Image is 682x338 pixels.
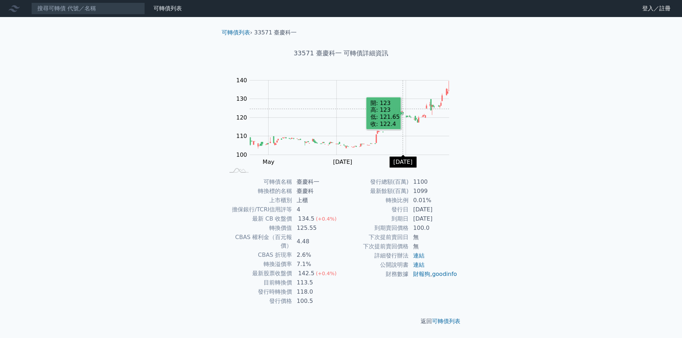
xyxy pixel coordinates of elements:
g: Chart [233,77,460,165]
td: CBAS 權利金（百元報價） [224,233,292,250]
td: 7.1% [292,260,341,269]
td: 無 [409,233,458,242]
td: 最新股票收盤價 [224,269,292,278]
td: [DATE] [409,205,458,214]
td: 1100 [409,177,458,187]
td: 下次提前賣回價格 [341,242,409,251]
div: 134.5 [297,215,316,223]
td: 1099 [409,187,458,196]
td: 發行價格 [224,297,292,306]
td: 轉換價值 [224,223,292,233]
a: 登入／註冊 [637,3,676,14]
td: 臺慶科 [292,187,341,196]
td: 下次提前賣回日 [341,233,409,242]
span: (+0.4%) [316,216,336,222]
tspan: 120 [236,114,247,121]
td: 發行日 [341,205,409,214]
td: 4 [292,205,341,214]
tspan: [DATE] [333,159,352,165]
td: 到期賣回價格 [341,223,409,233]
a: 可轉債列表 [432,318,460,325]
td: 4.48 [292,233,341,250]
li: 33571 臺慶科一 [254,28,297,37]
td: 詳細發行辦法 [341,251,409,260]
span: (+0.4%) [316,271,336,276]
td: 可轉債名稱 [224,177,292,187]
td: 擔保銀行/TCRI信用評等 [224,205,292,214]
td: 發行總額(百萬) [341,177,409,187]
a: 連結 [413,252,424,259]
div: 142.5 [297,269,316,278]
td: 轉換比例 [341,196,409,205]
a: 可轉債列表 [222,29,250,36]
tspan: 110 [236,133,247,139]
td: 財務數據 [341,270,409,279]
td: 118.0 [292,287,341,297]
td: 發行時轉換價 [224,287,292,297]
td: 上市櫃別 [224,196,292,205]
td: 無 [409,242,458,251]
td: 轉換標的名稱 [224,187,292,196]
td: 臺慶科一 [292,177,341,187]
td: CBAS 折現率 [224,250,292,260]
tspan: Sep [401,159,411,165]
td: 2.6% [292,250,341,260]
td: 轉換溢價率 [224,260,292,269]
input: 搜尋可轉債 代號／名稱 [31,2,145,15]
tspan: 100 [236,151,247,158]
td: 100.0 [409,223,458,233]
td: [DATE] [409,214,458,223]
tspan: 130 [236,95,247,102]
p: 返回 [216,317,466,326]
a: 財報狗 [413,271,430,277]
a: 可轉債列表 [153,5,182,12]
td: 最新餘額(百萬) [341,187,409,196]
a: 連結 [413,261,424,268]
tspan: 140 [236,77,247,84]
td: 100.5 [292,297,341,306]
h1: 33571 臺慶科一 可轉債詳細資訊 [216,48,466,58]
td: 125.55 [292,223,341,233]
td: 最新 CB 收盤價 [224,214,292,223]
td: 0.01% [409,196,458,205]
td: , [409,270,458,279]
tspan: May [262,159,274,165]
td: 到期日 [341,214,409,223]
td: 113.5 [292,278,341,287]
td: 目前轉換價 [224,278,292,287]
td: 公開說明書 [341,260,409,270]
li: › [222,28,252,37]
a: goodinfo [432,271,457,277]
td: 上櫃 [292,196,341,205]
